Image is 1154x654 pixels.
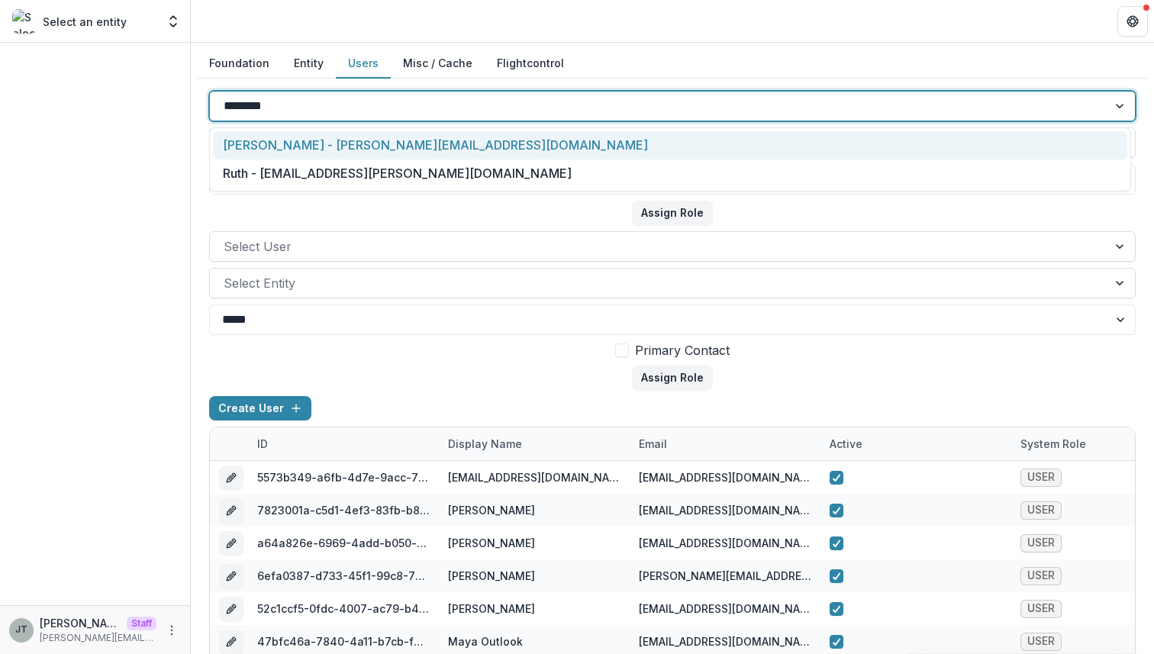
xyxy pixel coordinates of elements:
[1027,602,1055,615] span: USER
[820,427,1011,460] div: Active
[1027,504,1055,517] span: USER
[448,469,621,485] div: [EMAIL_ADDRESS][DOMAIN_NAME]
[448,568,535,584] div: [PERSON_NAME]
[163,621,181,640] button: More
[197,49,282,79] button: Foundation
[163,6,184,37] button: Open entity switcher
[213,131,1127,159] div: [PERSON_NAME] - [PERSON_NAME][EMAIL_ADDRESS][DOMAIN_NAME]
[127,617,156,630] p: Staff
[282,49,336,79] button: Entity
[257,601,430,617] div: 52c1ccf5-0fdc-4007-ac79-b456eefbd958
[639,601,811,617] div: [EMAIL_ADDRESS][DOMAIN_NAME]
[213,159,1127,188] div: Ruth - [EMAIL_ADDRESS][PERSON_NAME][DOMAIN_NAME]
[448,601,535,617] div: [PERSON_NAME]
[639,469,811,485] div: [EMAIL_ADDRESS][DOMAIN_NAME]
[1027,471,1055,484] span: USER
[248,436,277,452] div: ID
[1117,6,1148,37] button: Get Help
[820,436,872,452] div: Active
[639,535,811,551] div: [EMAIL_ADDRESS][DOMAIN_NAME]
[219,630,243,654] button: edit
[439,427,630,460] div: Display Name
[40,631,156,645] p: [PERSON_NAME][EMAIL_ADDRESS][DOMAIN_NAME]
[1027,536,1055,549] span: USER
[639,633,811,649] div: [EMAIL_ADDRESS][DOMAIN_NAME]
[448,535,535,551] div: [PERSON_NAME]
[257,502,430,518] div: 7823001a-c5d1-4ef3-83fb-b8bd4f50ab9c
[391,49,485,79] button: Misc / Cache
[336,49,391,79] button: Users
[632,366,713,390] button: Assign Role
[448,633,523,649] div: Maya Outlook
[209,396,311,420] button: Create User
[12,9,37,34] img: Select an entity
[219,597,243,621] button: edit
[630,436,676,452] div: email
[439,436,531,452] div: Display Name
[1027,635,1055,648] span: USER
[630,427,820,460] div: email
[219,531,243,556] button: edit
[1027,569,1055,582] span: USER
[248,427,439,460] div: ID
[15,625,27,635] div: Joyce N Temelio
[257,469,430,485] div: 5573b349-a6fb-4d7e-9acc-730943fb045b
[448,502,535,518] div: [PERSON_NAME]
[632,201,713,225] button: Assign Role
[219,466,243,490] button: edit
[257,633,430,649] div: 47bfc46a-7840-4a11-b7cb-f0e9045e12f1
[219,564,243,588] button: edit
[639,568,811,584] div: [PERSON_NAME][EMAIL_ADDRESS][DOMAIN_NAME]
[497,55,564,71] a: Flightcontrol
[635,341,730,359] span: Primary Contact
[219,498,243,523] button: edit
[639,502,811,518] div: [EMAIL_ADDRESS][DOMAIN_NAME]
[40,615,121,631] p: [PERSON_NAME]
[257,568,430,584] div: 6efa0387-d733-45f1-99c8-7565e89e3db0
[257,535,430,551] div: a64a826e-6969-4add-b050-b13618fb0a52
[43,14,127,30] p: Select an entity
[1011,436,1095,452] div: System Role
